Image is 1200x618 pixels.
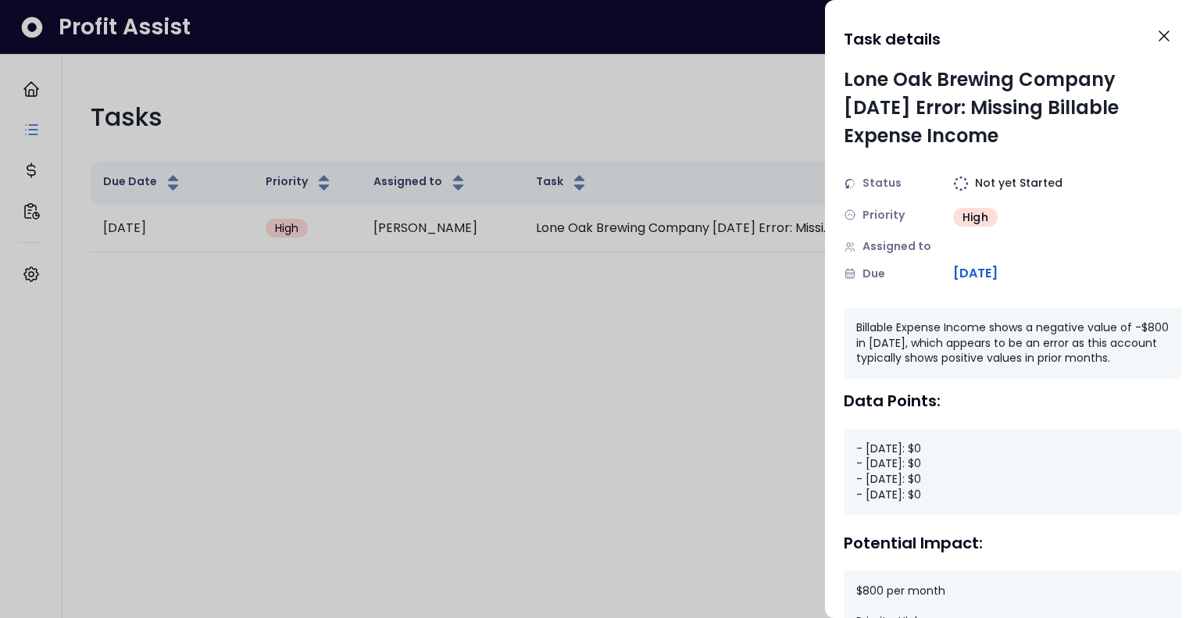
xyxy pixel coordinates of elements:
div: Billable Expense Income shows a negative value of -$800 in [DATE], which appears to be an error a... [844,308,1181,379]
span: Not yet Started [975,175,1062,191]
div: - [DATE]: $0 - [DATE]: $0 - [DATE]: $0 - [DATE]: $0 [844,429,1181,515]
span: Priority [862,207,905,223]
button: Close [1147,19,1181,53]
span: Assigned to [862,238,931,255]
img: Not yet Started [953,176,969,191]
div: Potential Impact: [844,534,1181,552]
span: [DATE] [953,264,998,283]
div: Data Points: [844,391,1181,410]
h1: Task details [844,25,941,53]
div: Lone Oak Brewing Company [DATE] Error: Missing Billable Expense Income [844,66,1181,150]
img: Status [844,177,856,190]
span: High [962,209,988,225]
span: Status [862,175,902,191]
span: Due [862,266,885,282]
